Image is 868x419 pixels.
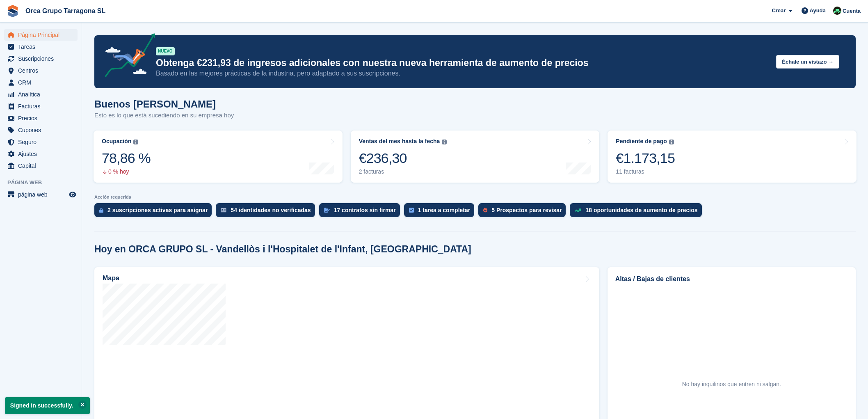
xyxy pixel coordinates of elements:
[18,160,67,172] span: Capital
[334,207,396,213] div: 17 contratos sin firmar
[616,150,675,167] div: €1.173,15
[18,124,67,136] span: Cupones
[18,101,67,112] span: Facturas
[94,203,216,221] a: 2 suscripciones activas para asignar
[98,33,155,80] img: price-adjustments-announcement-icon-8257ccfd72463d97f412b2fc003d46551f7dbcb40ab6d574587a9cd5c0d94...
[102,168,151,175] div: 0 % hoy
[18,53,67,64] span: Suscripciones
[107,207,208,213] div: 2 suscripciones activas para asignar
[359,138,440,145] div: Ventas del mes hasta la fecha
[404,203,479,221] a: 1 tarea a completar
[570,203,706,221] a: 18 oportunidades de aumento de precios
[483,208,487,213] img: prospect-51fa495bee0391a8d652442698ab0144808aea92771e9ea1ae160a38d050c398.svg
[776,55,839,69] button: Échale un vistazo →
[133,140,138,144] img: icon-info-grey-7440780725fd019a000dd9b08b2336e03edf1995a4989e88bcd33f0948082b44.svg
[4,53,78,64] a: menu
[4,124,78,136] a: menu
[324,208,330,213] img: contract_signature_icon-13c848040528278c33f63329250d36e43548de30e8caae1d1a13099fd9432cc5.svg
[102,138,131,145] div: Ocupación
[359,150,447,167] div: €236,30
[772,7,786,15] span: Crear
[94,131,343,183] a: Ocupación 78,86 % 0 % hoy
[68,190,78,199] a: Vista previa de la tienda
[94,244,471,255] h2: Hoy en ORCA GRUPO SL - Vandellòs i l'Hospitalet de l'Infant, [GEOGRAPHIC_DATA]
[4,29,78,41] a: menu
[833,7,841,15] img: Tania
[810,7,826,15] span: Ayuda
[18,77,67,88] span: CRM
[18,89,67,100] span: Analítica
[156,47,175,55] div: NUEVO
[18,112,67,124] span: Precios
[18,136,67,148] span: Seguro
[18,41,67,53] span: Tareas
[231,207,311,213] div: 54 identidades no verificadas
[18,29,67,41] span: Página Principal
[615,274,848,284] h2: Altas / Bajas de clientes
[22,4,109,18] a: Orca Grupo Tarragona SL
[319,203,404,221] a: 17 contratos sin firmar
[99,208,103,213] img: active_subscription_to_allocate_icon-d502201f5373d7db506a760aba3b589e785aa758c864c3986d89f69b8ff3...
[616,168,675,175] div: 11 facturas
[216,203,319,221] a: 54 identidades no verificadas
[18,148,67,160] span: Ajustes
[4,65,78,76] a: menu
[4,136,78,148] a: menu
[442,140,447,144] img: icon-info-grey-7440780725fd019a000dd9b08b2336e03edf1995a4989e88bcd33f0948082b44.svg
[682,380,781,389] div: No hay inquilinos que entren ni salgan.
[575,208,581,212] img: price_increase_opportunities-93ffe204e8149a01c8c9dc8f82e8f89637d9d84a8eef4429ea346261dce0b2c0.svg
[4,41,78,53] a: menu
[94,111,234,120] p: Esto es lo que está sucediendo en su empresa hoy
[7,5,19,17] img: stora-icon-8386f47178a22dfd0bd8f6a31ec36ba5ce8667c1dd55bd0f319d3a0aa187defe.svg
[102,150,151,167] div: 78,86 %
[156,57,770,69] p: Obtenga €231,93 de ingresos adicionales con nuestra nueva herramienta de aumento de precios
[843,7,861,15] span: Cuenta
[103,275,119,282] h2: Mapa
[18,189,67,200] span: página web
[418,207,471,213] div: 1 tarea a completar
[491,207,562,213] div: 5 Prospectos para revisar
[94,195,856,200] p: Acción requerida
[221,208,226,213] img: verify_identity-adf6edd0f0f0b5bbfe63781bf79b02c33cf7c696d77639b501bdc392416b5a36.svg
[4,112,78,124] a: menu
[4,189,78,200] a: menú
[5,397,90,414] p: Signed in successfully.
[94,98,234,110] h1: Buenos [PERSON_NAME]
[585,207,697,213] div: 18 oportunidades de aumento de precios
[4,160,78,172] a: menu
[351,131,600,183] a: Ventas del mes hasta la fecha €236,30 2 facturas
[18,65,67,76] span: Centros
[7,179,82,187] span: Página web
[616,138,667,145] div: Pendiente de pago
[669,140,674,144] img: icon-info-grey-7440780725fd019a000dd9b08b2336e03edf1995a4989e88bcd33f0948082b44.svg
[359,168,447,175] div: 2 facturas
[608,131,857,183] a: Pendiente de pago €1.173,15 11 facturas
[478,203,570,221] a: 5 Prospectos para revisar
[4,77,78,88] a: menu
[156,69,770,78] p: Basado en las mejores prácticas de la industria, pero adaptado a sus suscripciones.
[409,208,414,213] img: task-75834270c22a3079a89374b754ae025e5fb1db73e45f91037f5363f120a921f8.svg
[4,148,78,160] a: menu
[4,101,78,112] a: menu
[4,89,78,100] a: menu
